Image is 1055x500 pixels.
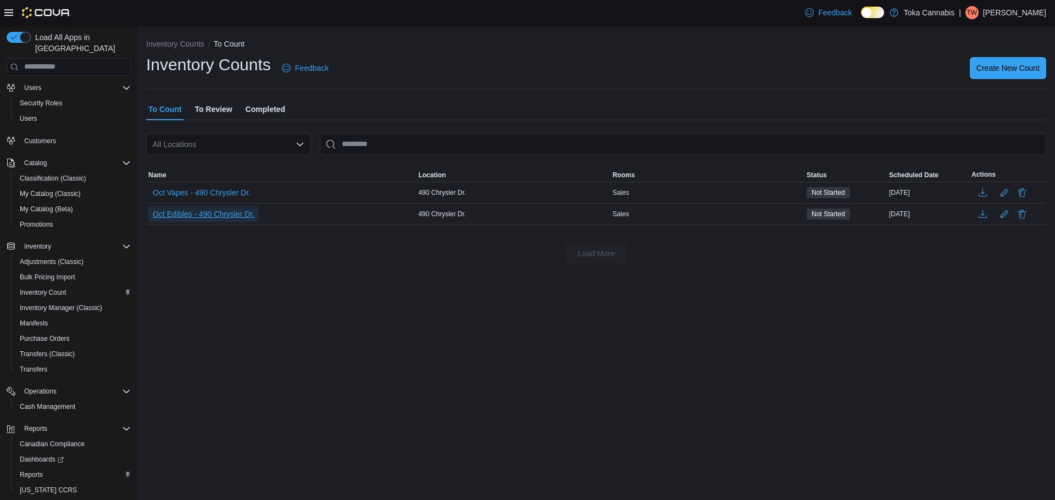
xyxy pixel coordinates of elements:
[20,304,102,312] span: Inventory Manager (Classic)
[11,201,135,217] button: My Catalog (Beta)
[11,95,135,111] button: Security Roles
[11,111,135,126] button: Users
[807,209,850,220] span: Not Started
[418,188,466,197] span: 490 Chrysler Dr.
[20,134,131,148] span: Customers
[320,133,1046,155] input: This is a search bar. After typing your query, hit enter to filter the results lower in the page.
[146,40,204,48] button: Inventory Counts
[295,63,329,74] span: Feedback
[20,422,131,435] span: Reports
[967,6,978,19] span: TW
[15,453,131,466] span: Dashboards
[15,484,131,497] span: Washington CCRS
[20,114,37,123] span: Users
[20,334,70,343] span: Purchase Orders
[15,437,89,451] a: Canadian Compliance
[15,332,131,345] span: Purchase Orders
[195,98,232,120] span: To Review
[15,347,131,361] span: Transfers (Classic)
[20,385,61,398] button: Operations
[20,402,75,411] span: Cash Management
[15,112,131,125] span: Users
[31,32,131,54] span: Load All Apps in [GEOGRAPHIC_DATA]
[15,363,131,376] span: Transfers
[15,286,71,299] a: Inventory Count
[11,331,135,346] button: Purchase Orders
[20,99,62,108] span: Security Roles
[610,168,804,182] button: Rooms
[11,186,135,201] button: My Catalog (Classic)
[416,168,610,182] button: Location
[20,81,46,94] button: Users
[904,6,955,19] p: Toka Cannabis
[15,255,88,268] a: Adjustments (Classic)
[20,189,81,198] span: My Catalog (Classic)
[998,206,1011,222] button: Edit count details
[20,156,131,170] span: Catalog
[15,187,85,200] a: My Catalog (Classic)
[976,63,1040,74] span: Create New Count
[20,486,77,495] span: [US_STATE] CCRS
[15,187,131,200] span: My Catalog (Classic)
[610,186,804,199] div: Sales
[970,57,1046,79] button: Create New Count
[20,220,53,229] span: Promotions
[613,171,635,179] span: Rooms
[11,171,135,186] button: Classification (Classic)
[804,168,887,182] button: Status
[24,387,57,396] span: Operations
[11,452,135,467] a: Dashboards
[277,57,333,79] a: Feedback
[2,155,135,171] button: Catalog
[807,171,827,179] span: Status
[24,242,51,251] span: Inventory
[20,319,48,328] span: Manifests
[578,248,615,259] span: Load More
[20,470,43,479] span: Reports
[801,2,856,24] a: Feedback
[807,187,850,198] span: Not Started
[11,467,135,482] button: Reports
[887,186,969,199] div: [DATE]
[20,174,86,183] span: Classification (Classic)
[11,217,135,232] button: Promotions
[20,156,51,170] button: Catalog
[15,255,131,268] span: Adjustments (Classic)
[15,363,52,376] a: Transfers
[2,384,135,399] button: Operations
[15,218,58,231] a: Promotions
[15,172,131,185] span: Classification (Classic)
[146,54,271,76] h1: Inventory Counts
[971,170,996,179] span: Actions
[418,210,466,218] span: 490 Chrysler Dr.
[24,424,47,433] span: Reports
[11,482,135,498] button: [US_STATE] CCRS
[11,269,135,285] button: Bulk Pricing Import
[22,7,71,18] img: Cova
[20,240,55,253] button: Inventory
[812,209,845,219] span: Not Started
[20,81,131,94] span: Users
[11,254,135,269] button: Adjustments (Classic)
[148,206,259,222] button: Oct Edibles - 490 Chrysler Dr.
[2,80,135,95] button: Users
[146,168,416,182] button: Name
[1015,186,1029,199] button: Delete
[15,400,131,413] span: Cash Management
[24,83,41,92] span: Users
[2,133,135,149] button: Customers
[20,257,84,266] span: Adjustments (Classic)
[818,7,852,18] span: Feedback
[153,187,251,198] span: Oct Vapes - 490 Chrysler Dr.
[146,38,1046,52] nav: An example of EuiBreadcrumbs
[24,159,47,167] span: Catalog
[2,239,135,254] button: Inventory
[15,286,131,299] span: Inventory Count
[15,301,131,314] span: Inventory Manager (Classic)
[296,140,304,149] button: Open list of options
[2,421,135,436] button: Reports
[15,317,52,330] a: Manifests
[565,243,627,265] button: Load More
[998,184,1011,201] button: Edit count details
[15,468,47,481] a: Reports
